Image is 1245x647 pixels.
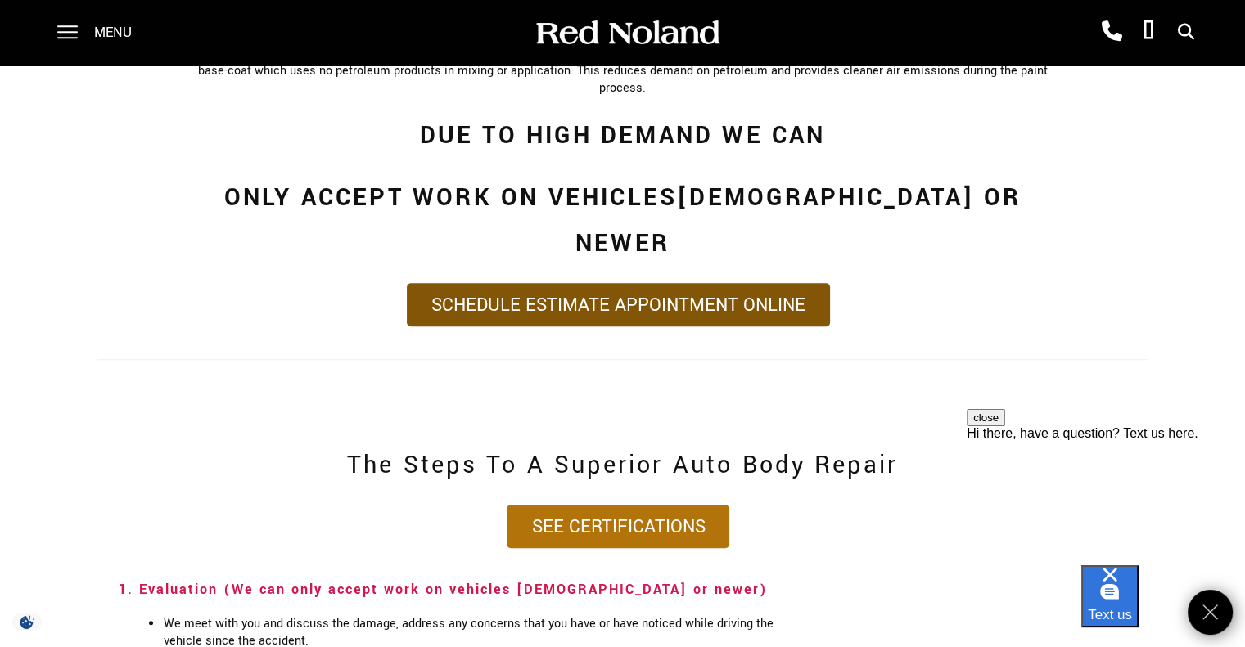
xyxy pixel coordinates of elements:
img: Opt-Out Icon [8,613,46,631]
iframe: Chat window [836,5,1245,594]
h3: 1. Evaluation (We can only accept work on vehicles [DEMOGRAPHIC_DATA] or newer) [118,573,1126,607]
a: Close [1188,590,1233,635]
strong: [DEMOGRAPHIC_DATA] OR NEWER [575,181,1021,260]
strong: ONLY ACCEPT WORK ON VEHICLES [224,181,678,214]
img: Red Noland Auto Group [533,19,721,47]
h2: The Steps To A Superior Auto Body Repair [118,443,1126,488]
iframe: podium webchat widget bubble [1081,565,1245,647]
section: Click to Open Cookie Consent Modal [8,613,46,631]
strong: DUE TO HIGH DEMAND WE CAN [419,119,825,152]
a: Schedule Estimate Appointment Online [407,283,830,326]
a: See Certifications [507,505,729,548]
